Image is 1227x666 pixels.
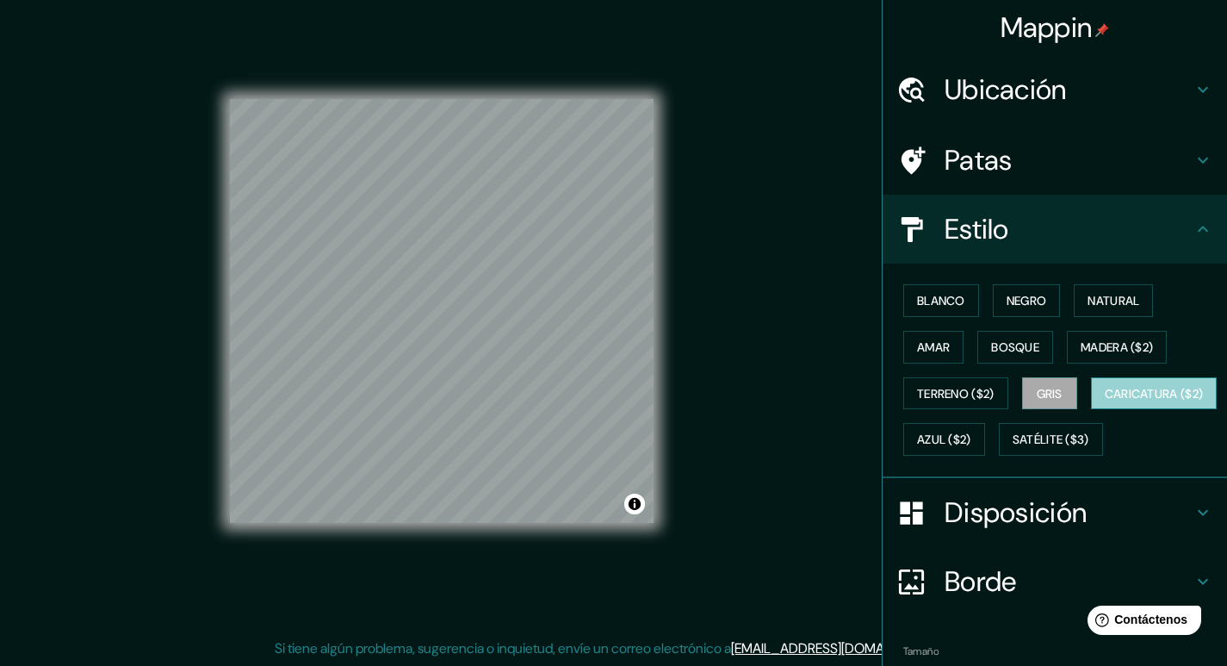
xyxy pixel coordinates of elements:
[917,339,950,355] font: Amar
[731,639,944,657] a: [EMAIL_ADDRESS][DOMAIN_NAME]
[977,331,1053,364] button: Bosque
[1067,331,1167,364] button: Madera ($2)
[999,423,1103,456] button: Satélite ($3)
[945,563,1017,600] font: Borde
[993,284,1061,317] button: Negro
[624,494,645,514] button: Activar o desactivar atribución
[275,639,731,657] font: Si tiene algún problema, sugerencia o inquietud, envíe un correo electrónico a
[1088,293,1139,308] font: Natural
[945,142,1013,178] font: Patas
[1074,599,1208,647] iframe: Lanzador de widgets de ayuda
[1105,386,1204,401] font: Caricatura ($2)
[903,331,964,364] button: Amar
[917,386,995,401] font: Terreno ($2)
[991,339,1039,355] font: Bosque
[883,547,1227,616] div: Borde
[945,72,1067,108] font: Ubicación
[883,126,1227,195] div: Patas
[917,433,971,448] font: Azul ($2)
[1081,339,1153,355] font: Madera ($2)
[1013,433,1089,448] font: Satélite ($3)
[903,423,985,456] button: Azul ($2)
[1007,293,1047,308] font: Negro
[883,55,1227,124] div: Ubicación
[945,211,1009,247] font: Estilo
[945,495,1087,531] font: Disposición
[917,293,965,308] font: Blanco
[903,644,939,658] font: Tamaño
[1095,23,1109,37] img: pin-icon.png
[883,195,1227,264] div: Estilo
[883,478,1227,547] div: Disposición
[230,99,654,523] canvas: Mapa
[1022,377,1077,410] button: Gris
[1037,386,1063,401] font: Gris
[1074,284,1153,317] button: Natural
[903,377,1008,410] button: Terreno ($2)
[1091,377,1218,410] button: Caricatura ($2)
[1001,9,1093,46] font: Mappin
[903,284,979,317] button: Blanco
